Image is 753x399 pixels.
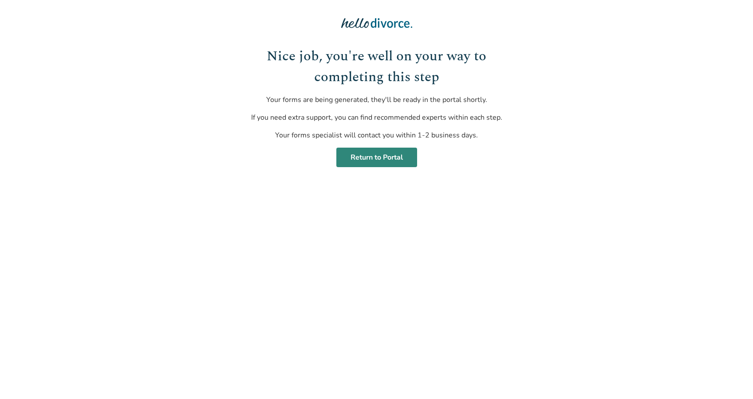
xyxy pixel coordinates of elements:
[243,112,510,123] p: If you need extra support, you can find recommended experts within each step.
[709,356,753,399] iframe: Chat Widget
[336,148,417,167] a: Return to Portal
[243,46,510,87] h1: Nice job, you're well on your way to completing this step
[243,130,510,141] p: Your forms specialist will contact you within 1-2 business days.
[243,94,510,105] p: Your forms are being generated, they'll be ready in the portal shortly.
[341,14,412,32] img: Hello Divorce Logo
